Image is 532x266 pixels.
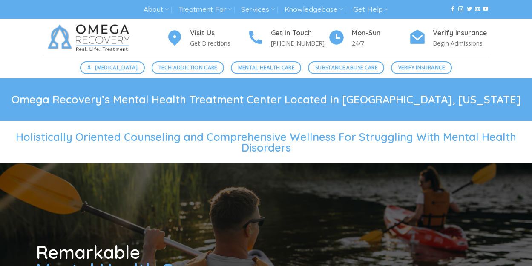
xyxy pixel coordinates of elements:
span: Verify Insurance [398,63,445,72]
a: About [144,2,169,17]
a: Services [241,2,275,17]
h4: Get In Touch [271,28,328,39]
span: Mental Health Care [238,63,294,72]
a: Treatment For [178,2,232,17]
a: Send us an email [475,6,480,12]
a: [MEDICAL_DATA] [80,61,145,74]
h4: Verify Insurance [433,28,490,39]
a: Substance Abuse Care [308,61,384,74]
img: Omega Recovery [43,19,138,57]
a: Get In Touch [PHONE_NUMBER] [247,28,328,49]
p: Get Directions [190,38,247,48]
span: Tech Addiction Care [158,63,217,72]
a: Mental Health Care [231,61,301,74]
a: Follow on Facebook [450,6,455,12]
a: Visit Us Get Directions [166,28,247,49]
p: 24/7 [352,38,409,48]
h4: Visit Us [190,28,247,39]
a: Knowledgebase [285,2,343,17]
a: Tech Addiction Care [152,61,224,74]
p: [PHONE_NUMBER] [271,38,328,48]
a: Verify Insurance Begin Admissions [409,28,490,49]
h4: Mon-Sun [352,28,409,39]
span: [MEDICAL_DATA] [95,63,138,72]
p: Begin Admissions [433,38,490,48]
span: Holistically Oriented Counseling and Comprehensive Wellness For Struggling With Mental Health Dis... [16,130,516,154]
a: Follow on Twitter [467,6,472,12]
a: Get Help [353,2,388,17]
a: Verify Insurance [391,61,452,74]
a: Follow on Instagram [458,6,463,12]
span: Substance Abuse Care [315,63,377,72]
a: Follow on YouTube [483,6,488,12]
